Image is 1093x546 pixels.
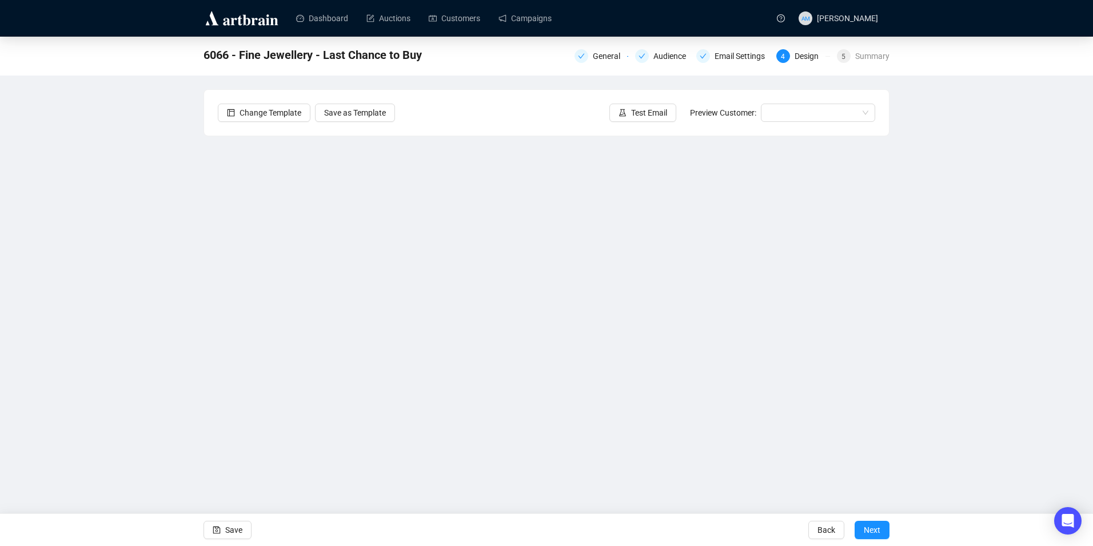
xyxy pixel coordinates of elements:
[841,53,845,61] span: 5
[204,521,252,539] button: Save
[366,3,410,33] a: Auctions
[777,14,785,22] span: question-circle
[429,3,480,33] a: Customers
[575,49,628,63] div: General
[225,514,242,546] span: Save
[781,53,785,61] span: 4
[631,106,667,119] span: Test Email
[817,14,878,23] span: [PERSON_NAME]
[227,109,235,117] span: layout
[240,106,301,119] span: Change Template
[1054,507,1082,535] div: Open Intercom Messenger
[855,521,889,539] button: Next
[578,53,585,60] span: check
[855,49,889,63] div: Summary
[218,104,310,122] button: Change Template
[715,49,772,63] div: Email Settings
[696,49,769,63] div: Email Settings
[808,521,844,539] button: Back
[609,104,676,122] button: Test Email
[653,49,693,63] div: Audience
[776,49,830,63] div: 4Design
[315,104,395,122] button: Save as Template
[837,49,889,63] div: 5Summary
[700,53,707,60] span: check
[690,108,756,117] span: Preview Customer:
[635,49,689,63] div: Audience
[296,3,348,33] a: Dashboard
[864,514,880,546] span: Next
[204,46,422,64] span: 6066 - Fine Jewellery - Last Chance to Buy
[593,49,627,63] div: General
[801,13,809,22] span: AM
[324,106,386,119] span: Save as Template
[619,109,627,117] span: experiment
[498,3,552,33] a: Campaigns
[204,9,280,27] img: logo
[817,514,835,546] span: Back
[213,526,221,534] span: save
[795,49,825,63] div: Design
[639,53,645,60] span: check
